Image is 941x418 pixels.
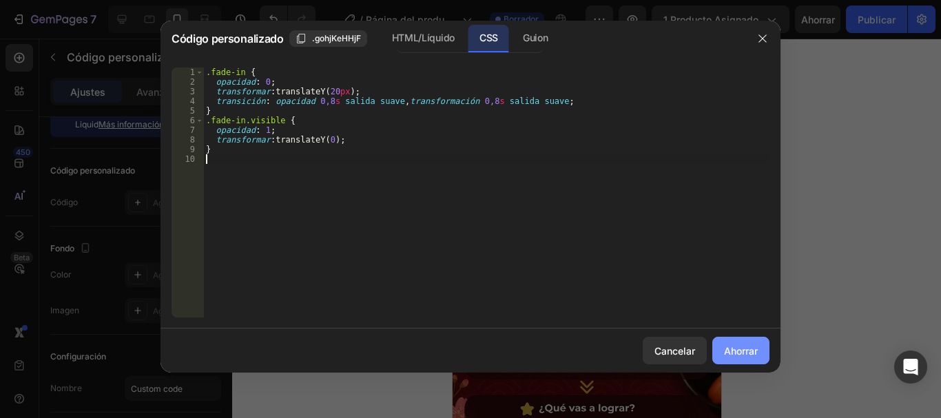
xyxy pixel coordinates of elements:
font: Cancelar [654,345,695,357]
font: HTML/Líquido [392,32,455,43]
font: 5 [190,106,195,116]
font: 4 [190,96,195,106]
button: Ahorrar [712,337,769,364]
font: 3 [190,87,195,96]
font: Código personalizado [172,32,284,45]
div: Abrir Intercom Messenger [894,351,927,384]
font: Guion [523,32,548,43]
font: 8 [190,135,195,145]
font: Ahorrar [724,345,758,357]
font: 9 [190,145,195,154]
button: .gohjKeHHjF [289,30,367,47]
font: 2 [190,77,195,87]
div: Custom Code [17,75,76,87]
font: 6 [190,116,195,125]
font: 7 [190,125,195,135]
font: .gohjKeHHjF [312,33,361,43]
font: 10 [185,154,195,164]
font: CSS [479,32,498,43]
button: Cancelar [643,337,707,364]
font: 1 [190,67,195,77]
